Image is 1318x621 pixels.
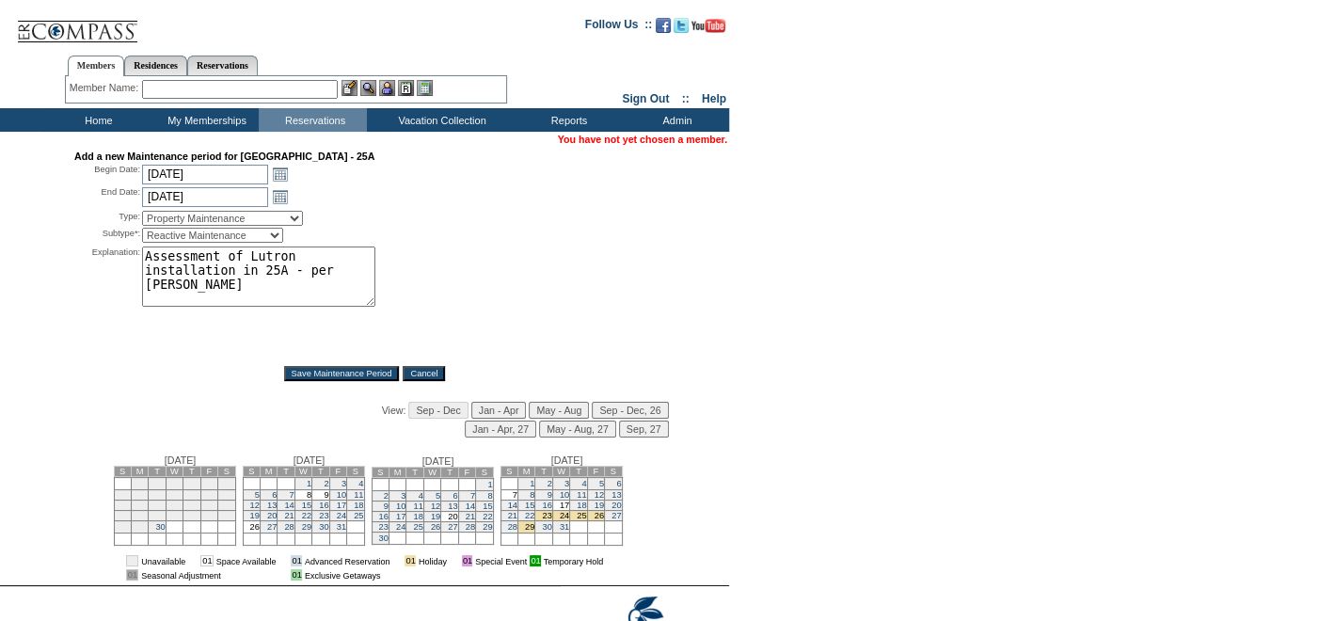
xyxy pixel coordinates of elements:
[114,521,131,533] td: 28
[255,490,260,500] a: 5
[267,511,277,520] a: 20
[483,522,492,532] a: 29
[284,511,294,520] a: 21
[465,421,536,438] input: Jan - Apr, 27
[581,479,586,488] a: 4
[290,490,294,500] a: 7
[126,555,138,566] td: 01
[216,555,277,566] td: Space Available
[487,480,492,489] a: 1
[616,479,621,488] a: 6
[347,467,364,477] td: S
[611,501,621,510] a: 20
[552,511,569,521] td: 24
[605,467,622,477] td: S
[599,479,604,488] a: 5
[126,569,138,581] td: 01
[611,490,621,500] a: 13
[487,491,492,501] a: 8
[406,468,423,478] td: T
[114,511,131,521] td: 21
[379,522,389,532] a: 23
[151,108,259,132] td: My Memberships
[305,555,390,566] td: Advanced Reservation
[542,522,551,532] a: 30
[441,468,458,478] td: T
[183,478,200,490] td: 4
[70,80,142,96] div: Member Name:
[74,186,140,207] div: End Date:
[200,490,217,501] td: 12
[570,467,587,477] td: T
[431,522,440,532] a: 26
[319,511,328,520] a: 23
[396,522,405,532] a: 24
[396,502,405,511] a: 10
[517,467,534,477] td: M
[398,80,414,96] img: Reservations
[570,511,587,521] td: 25
[294,454,326,466] span: [DATE]
[674,18,689,33] img: Follow us on Twitter
[379,512,389,521] a: 16
[358,479,363,488] a: 4
[183,501,200,511] td: 18
[278,556,288,565] img: i.gif
[272,490,277,500] a: 6
[131,467,148,477] td: M
[403,366,445,381] input: Cancel
[354,511,363,520] a: 25
[307,479,311,488] a: 1
[413,512,422,521] a: 18
[243,467,260,477] td: S
[656,18,671,33] img: Become our fan on Facebook
[243,521,260,533] td: 26
[595,490,604,500] a: 12
[448,522,457,532] a: 27
[141,555,185,566] td: Unavailable
[621,108,729,132] td: Admin
[483,502,492,511] a: 15
[131,521,148,533] td: 29
[149,478,166,490] td: 2
[423,468,440,478] td: W
[431,502,440,511] a: 12
[611,511,621,520] a: 27
[270,186,291,207] a: Open the calendar popup.
[166,467,183,477] td: W
[278,467,294,477] td: T
[622,92,669,105] a: Sign Out
[74,228,140,243] div: Subtype*:
[691,24,725,35] a: Subscribe to our YouTube Channel
[166,511,183,521] td: 24
[384,502,389,511] a: 9
[560,490,569,500] a: 10
[367,108,513,132] td: Vacation Collection
[131,478,148,490] td: 1
[389,468,405,478] td: M
[284,366,400,381] input: Save Maintenance Period
[450,556,459,565] img: i.gif
[74,164,140,184] div: Begin Date:
[294,490,311,501] td: 8
[68,56,125,76] a: Members
[312,467,329,477] td: T
[166,490,183,501] td: 10
[419,555,447,566] td: Holiday
[319,522,328,532] a: 30
[218,511,235,521] td: 27
[131,511,148,521] td: 22
[250,511,260,520] a: 19
[114,490,131,501] td: 7
[149,501,166,511] td: 16
[372,468,389,478] td: S
[382,405,406,416] span: View:
[475,555,527,566] td: Special Event
[466,522,475,532] a: 28
[341,479,346,488] a: 3
[354,490,363,500] a: 11
[619,421,669,438] input: Sep, 27
[291,569,301,581] td: 01
[564,479,569,488] a: 3
[166,501,183,511] td: 17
